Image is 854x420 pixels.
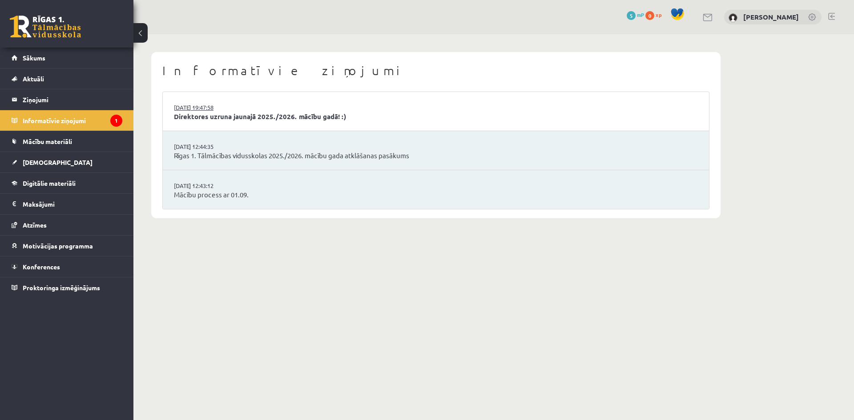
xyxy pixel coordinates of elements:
[743,12,799,21] a: [PERSON_NAME]
[23,110,122,131] legend: Informatīvie ziņojumi
[23,158,93,166] span: [DEMOGRAPHIC_DATA]
[174,103,241,112] a: [DATE] 19:47:58
[12,256,122,277] a: Konferences
[12,48,122,68] a: Sākums
[12,236,122,256] a: Motivācijas programma
[23,179,76,187] span: Digitālie materiāli
[110,115,122,127] i: 1
[162,63,709,78] h1: Informatīvie ziņojumi
[23,284,100,292] span: Proktoringa izmēģinājums
[174,142,241,151] a: [DATE] 12:44:35
[12,173,122,193] a: Digitālie materiāli
[23,54,45,62] span: Sākums
[10,16,81,38] a: Rīgas 1. Tālmācības vidusskola
[637,11,644,18] span: mP
[23,75,44,83] span: Aktuāli
[174,190,698,200] a: Mācību process ar 01.09.
[12,277,122,298] a: Proktoringa izmēģinājums
[23,221,47,229] span: Atzīmes
[645,11,654,20] span: 0
[12,194,122,214] a: Maksājumi
[23,194,122,214] legend: Maksājumi
[23,242,93,250] span: Motivācijas programma
[645,11,666,18] a: 0 xp
[23,263,60,271] span: Konferences
[12,215,122,235] a: Atzīmes
[729,13,737,22] img: Vanessa Baldiņa
[12,152,122,172] a: [DEMOGRAPHIC_DATA]
[12,110,122,131] a: Informatīvie ziņojumi1
[23,137,72,145] span: Mācību materiāli
[12,131,122,152] a: Mācību materiāli
[656,11,661,18] span: xp
[174,112,698,122] a: Direktores uzruna jaunajā 2025./2026. mācību gadā! :)
[627,11,644,18] a: 5 mP
[174,151,698,161] a: Rīgas 1. Tālmācības vidusskolas 2025./2026. mācību gada atklāšanas pasākums
[627,11,636,20] span: 5
[12,68,122,89] a: Aktuāli
[174,181,241,190] a: [DATE] 12:43:12
[23,89,122,110] legend: Ziņojumi
[12,89,122,110] a: Ziņojumi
